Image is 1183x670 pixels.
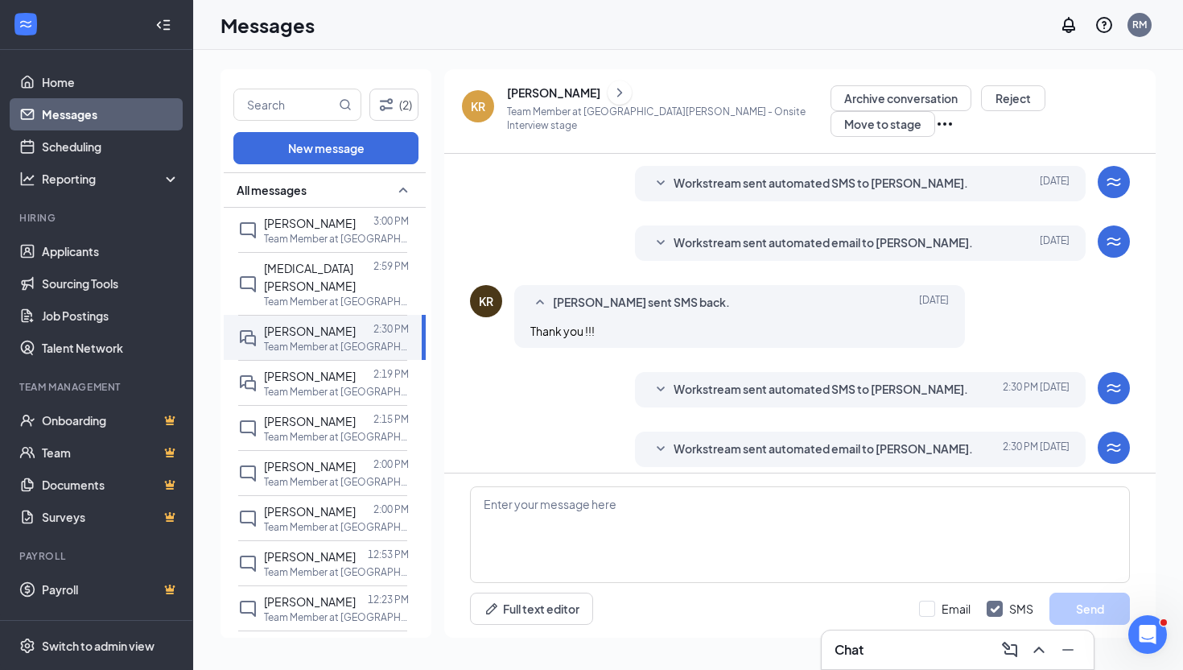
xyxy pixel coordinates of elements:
span: [DATE] [1040,174,1070,193]
svg: SmallChevronDown [651,380,670,399]
a: Scheduling [42,130,179,163]
button: New message [233,132,418,164]
p: 3:00 PM [373,214,409,228]
p: Team Member at [GEOGRAPHIC_DATA][PERSON_NAME] [264,520,409,534]
svg: SmallChevronUp [394,180,413,200]
button: ChevronUp [1026,637,1052,663]
p: 2:00 PM [373,457,409,471]
div: KR [471,98,485,114]
svg: ChatInactive [238,509,258,528]
p: 12:53 PM [368,548,409,561]
button: Send [1049,593,1130,625]
span: [PERSON_NAME] [264,459,356,474]
p: Team Member at [GEOGRAPHIC_DATA][PERSON_NAME] [264,232,409,246]
svg: Collapse [155,17,171,33]
svg: WorkstreamLogo [1104,378,1123,398]
button: Archive conversation [831,85,971,111]
span: [PERSON_NAME] [264,594,356,609]
svg: ChatInactive [238,221,258,240]
div: Hiring [19,211,176,225]
span: Workstream sent automated email to [PERSON_NAME]. [674,440,973,459]
p: Team Member at [GEOGRAPHIC_DATA][PERSON_NAME] [264,430,409,444]
p: 2:00 PM [373,502,409,516]
h1: Messages [221,11,315,39]
p: Team Member at [GEOGRAPHIC_DATA][PERSON_NAME] [264,385,409,399]
div: Reporting [42,171,180,187]
button: Reject [981,85,1045,111]
span: [DATE] [1040,234,1070,253]
span: Workstream sent automated email to [PERSON_NAME]. [674,234,973,253]
input: Search [234,89,336,120]
svg: Minimize [1058,640,1078,660]
div: [PERSON_NAME] [507,85,600,101]
p: 12:23 PM [368,593,409,606]
svg: WorkstreamLogo [1104,172,1123,192]
div: Team Management [19,380,176,394]
a: OnboardingCrown [42,404,179,436]
svg: ChevronUp [1029,640,1049,660]
svg: WorkstreamLogo [18,16,34,32]
h3: Chat [835,641,864,659]
button: Move to stage [831,111,935,137]
iframe: Intercom live chat [1128,615,1167,654]
p: 2:30 PM [373,322,409,336]
svg: ChatInactive [238,275,258,294]
svg: QuestionInfo [1094,15,1114,35]
svg: Notifications [1059,15,1078,35]
a: DocumentsCrown [42,469,179,501]
span: [PERSON_NAME] [264,414,356,428]
svg: ChatInactive [238,464,258,483]
a: Job Postings [42,300,179,332]
span: Thank you !!! [530,324,595,338]
button: ComposeMessage [997,637,1023,663]
button: Filter (2) [369,89,418,121]
div: Payroll [19,549,176,563]
p: Team Member at [GEOGRAPHIC_DATA][PERSON_NAME] [264,295,409,308]
svg: WorkstreamLogo [1104,232,1123,251]
svg: Filter [377,95,396,114]
a: Talent Network [42,332,179,364]
a: Sourcing Tools [42,267,179,300]
div: Switch to admin view [42,638,155,654]
span: [PERSON_NAME] [264,549,356,564]
span: All messages [237,182,307,198]
p: 2:59 PM [373,259,409,273]
a: SurveysCrown [42,501,179,533]
button: ChevronRight [608,81,632,105]
span: [PERSON_NAME] [264,504,356,519]
span: [DATE] 2:30 PM [1003,380,1070,399]
span: [PERSON_NAME] [264,369,356,383]
svg: ChatInactive [238,554,258,573]
span: [PERSON_NAME] sent SMS back. [553,293,730,312]
svg: ChatInactive [238,599,258,618]
svg: SmallChevronUp [530,293,550,312]
p: 2:19 PM [373,367,409,381]
span: [PERSON_NAME] [264,216,356,230]
button: Minimize [1055,637,1081,663]
div: RM [1132,18,1147,31]
svg: Pen [484,601,500,617]
p: Team Member at [GEOGRAPHIC_DATA][PERSON_NAME] [264,340,409,354]
span: Workstream sent automated SMS to [PERSON_NAME]. [674,174,968,193]
svg: SmallChevronDown [651,234,670,253]
svg: Settings [19,638,35,654]
svg: SmallChevronDown [651,174,670,193]
svg: SmallChevronDown [651,440,670,459]
svg: MagnifyingGlass [339,98,352,111]
span: [DATE] 2:30 PM [1003,440,1070,459]
p: Team Member at [GEOGRAPHIC_DATA][PERSON_NAME] - Onsite Interview stage [507,105,831,132]
svg: DoubleChat [238,329,258,348]
svg: ChatInactive [238,419,258,438]
div: KR [479,293,493,309]
p: 2:15 PM [373,412,409,426]
span: [PERSON_NAME] [264,324,356,338]
a: TeamCrown [42,436,179,469]
p: Team Member at [GEOGRAPHIC_DATA][PERSON_NAME] [264,610,409,624]
a: PayrollCrown [42,573,179,606]
svg: DoubleChat [238,374,258,393]
a: Home [42,66,179,98]
span: [DATE] [919,293,949,312]
span: [MEDICAL_DATA][PERSON_NAME] [264,261,356,293]
p: Team Member at [GEOGRAPHIC_DATA][PERSON_NAME] [264,475,409,489]
svg: ComposeMessage [1000,640,1020,660]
